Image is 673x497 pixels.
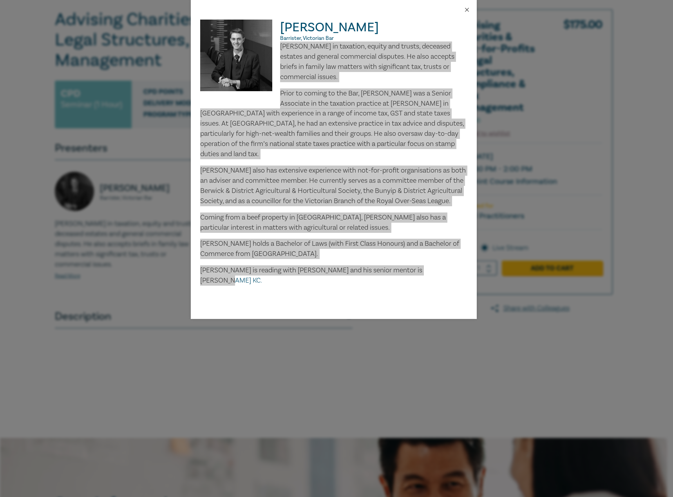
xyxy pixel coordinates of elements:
[200,88,467,159] p: Prior to coming to the Bar, [PERSON_NAME] was a Senior Associate in the taxation practice at [PER...
[200,166,467,206] p: [PERSON_NAME] also has extensive experience with not-for-profit organisations as both an adviser ...
[200,20,467,41] h2: [PERSON_NAME]
[200,239,467,259] p: [PERSON_NAME] holds a Bachelor of Laws (with First Class Honours) and a Bachelor of Commerce from...
[280,35,334,42] span: Barrister, Victorian Bar
[200,265,467,286] p: [PERSON_NAME] is reading with [PERSON_NAME] and his senior mentor is [PERSON_NAME] KC.
[200,20,280,99] img: Andrew Spierings
[463,6,470,13] button: Close
[200,212,467,233] p: Coming from a beef property in [GEOGRAPHIC_DATA], [PERSON_NAME] also has a particular interest in...
[200,41,467,82] p: [PERSON_NAME] in taxation, equity and trusts, deceased estates and general commercial disputes. H...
